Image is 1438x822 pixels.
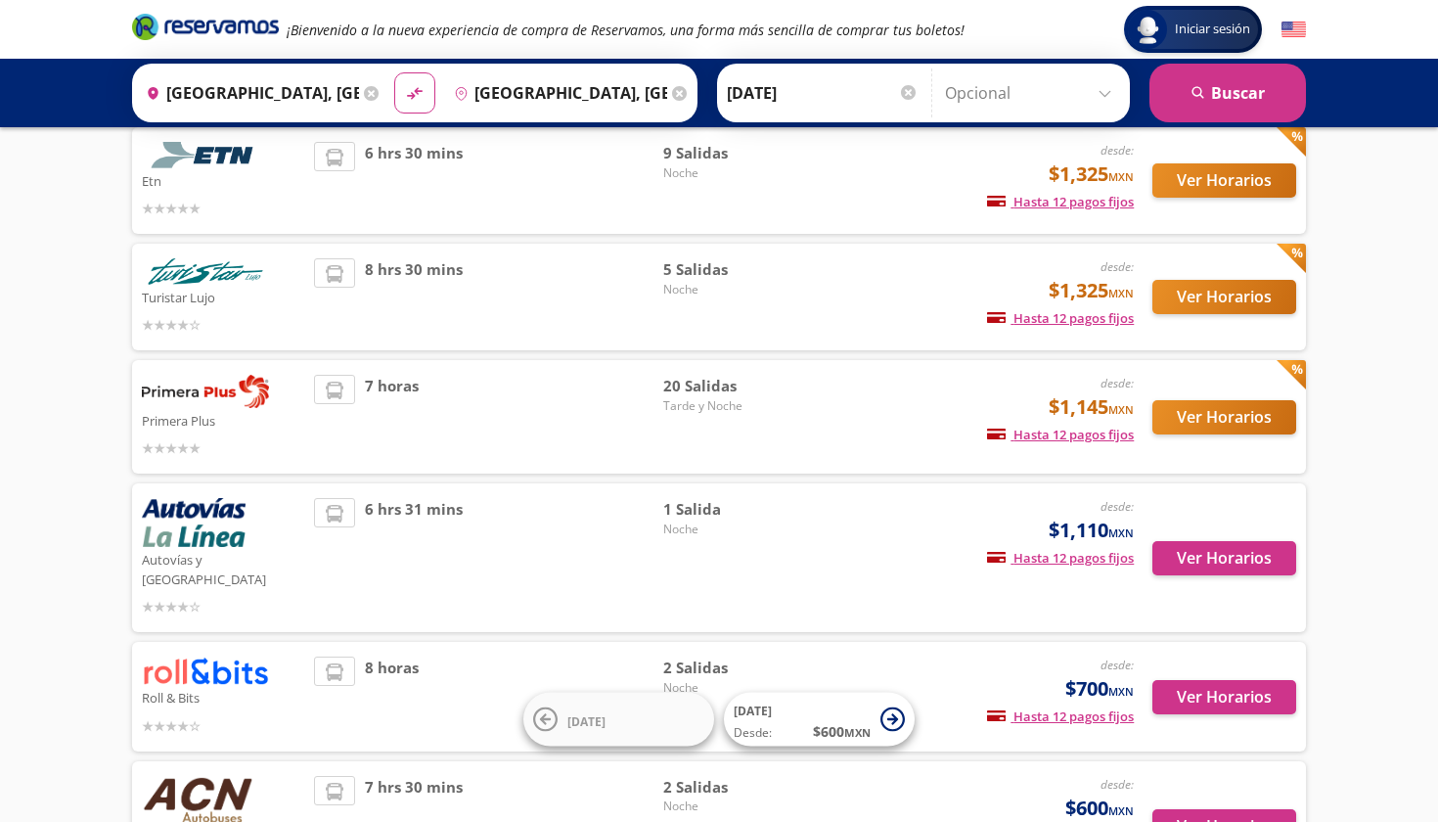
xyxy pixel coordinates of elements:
span: 2 Salidas [663,776,800,799]
button: Ver Horarios [1152,680,1296,714]
span: $ 600 [813,721,871,742]
em: desde: [1101,657,1134,673]
span: 5 Salidas [663,258,800,281]
p: Primera Plus [142,408,304,432]
small: MXN [1108,402,1134,417]
em: desde: [1101,142,1134,159]
i: Brand Logo [132,12,279,41]
small: MXN [1108,803,1134,818]
button: Ver Horarios [1152,163,1296,198]
span: $1,325 [1049,276,1134,305]
p: Autovías y [GEOGRAPHIC_DATA] [142,547,304,589]
span: 8 hrs 30 mins [365,258,463,336]
span: $1,110 [1049,516,1134,545]
button: Ver Horarios [1152,400,1296,434]
input: Buscar Origen [138,68,359,117]
em: ¡Bienvenido a la nueva experiencia de compra de Reservamos, una forma más sencilla de comprar tus... [287,21,965,39]
span: 6 hrs 31 mins [365,498,463,617]
img: Primera Plus [142,375,269,408]
p: Roll & Bits [142,685,304,708]
span: Noche [663,164,800,182]
button: Ver Horarios [1152,280,1296,314]
span: $1,325 [1049,160,1134,189]
p: Turistar Lujo [142,285,304,308]
img: Etn [142,142,269,168]
span: Noche [663,679,800,697]
span: Iniciar sesión [1167,20,1258,39]
em: desde: [1101,776,1134,793]
button: [DATE] [523,693,714,747]
input: Elegir Fecha [727,68,919,117]
span: Tarde y Noche [663,397,800,415]
span: $1,145 [1049,392,1134,422]
span: 7 horas [365,375,419,459]
small: MXN [1108,684,1134,699]
em: desde: [1101,498,1134,515]
img: Autovías y La Línea [142,498,246,547]
span: Hasta 12 pagos fijos [987,309,1134,327]
span: 2 Salidas [663,657,800,679]
span: Hasta 12 pagos fijos [987,708,1134,725]
span: $700 [1065,674,1134,704]
span: Noche [663,281,800,298]
a: Brand Logo [132,12,279,47]
button: English [1281,18,1306,42]
span: Hasta 12 pagos fijos [987,193,1134,210]
small: MXN [1108,169,1134,184]
button: Ver Horarios [1152,541,1296,575]
span: 8 horas [365,657,419,736]
span: 1 Salida [663,498,800,521]
span: Noche [663,798,800,815]
small: MXN [1108,525,1134,540]
p: Etn [142,168,304,192]
span: 6 hrs 30 mins [365,142,463,219]
input: Buscar Destino [446,68,667,117]
small: MXN [844,725,871,740]
span: [DATE] [567,712,606,729]
button: Buscar [1149,64,1306,122]
span: Desde: [734,724,772,742]
span: 20 Salidas [663,375,800,397]
span: Hasta 12 pagos fijos [987,549,1134,567]
span: 9 Salidas [663,142,800,164]
small: MXN [1108,286,1134,300]
input: Opcional [945,68,1120,117]
span: Hasta 12 pagos fijos [987,426,1134,443]
span: [DATE] [734,703,772,719]
img: Roll & Bits [142,657,269,685]
em: desde: [1101,258,1134,275]
button: [DATE]Desde:$600MXN [724,693,915,747]
span: Noche [663,521,800,538]
img: Turistar Lujo [142,258,269,285]
em: desde: [1101,375,1134,391]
